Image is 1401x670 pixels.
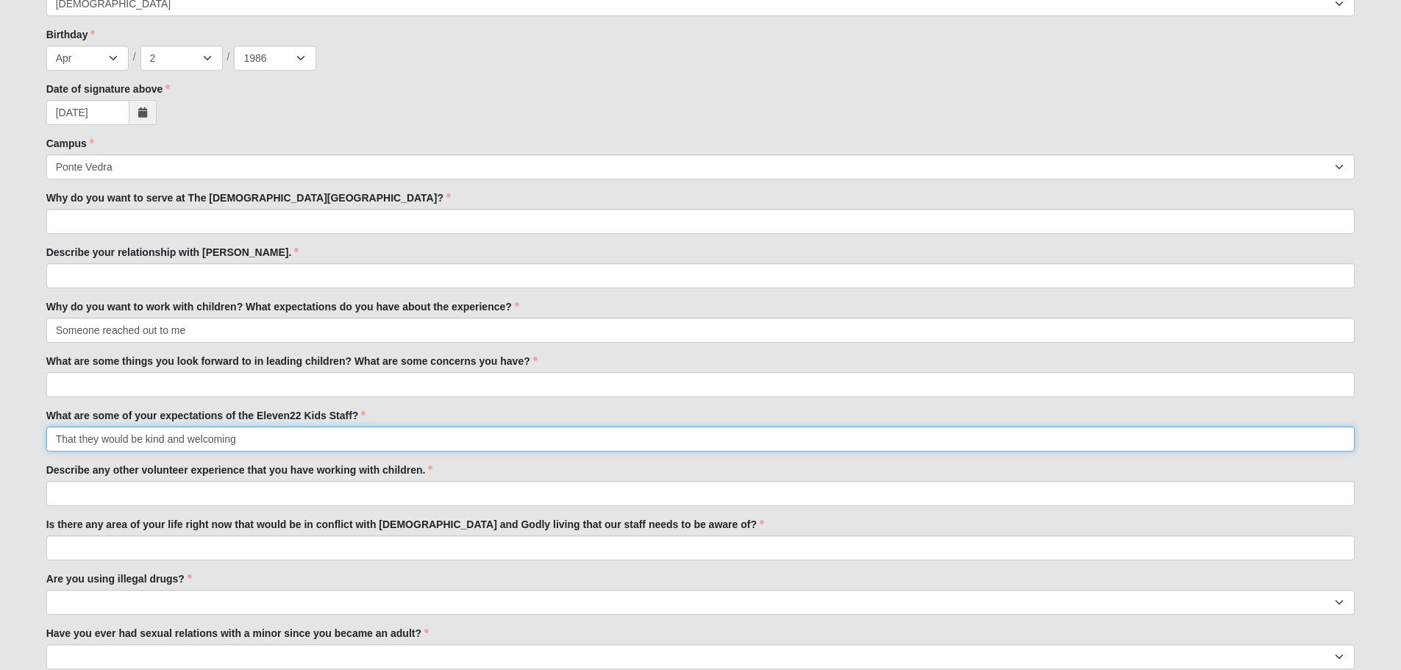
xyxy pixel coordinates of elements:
[46,626,429,641] label: Have you ever had sexual relations with a minor since you became an adult?
[46,245,299,260] label: Describe your relationship with [PERSON_NAME].
[46,27,96,42] label: Birthday
[46,136,94,151] label: Campus
[46,82,171,96] label: Date of signature above
[227,49,230,65] span: /
[46,190,451,205] label: Why do you want to serve at The [DEMOGRAPHIC_DATA][GEOGRAPHIC_DATA]?
[46,408,366,423] label: What are some of your expectations of the Eleven22 Kids Staff?
[46,463,433,477] label: Describe any other volunteer experience that you have working with children.
[46,299,519,314] label: Why do you want to work with children? What expectations do you have about the experience?
[46,354,538,368] label: What are some things you look forward to in leading children? What are some concerns you have?
[133,49,136,65] span: /
[46,517,764,532] label: Is there any area of your life right now that would be in conflict with [DEMOGRAPHIC_DATA] and Go...
[46,571,192,586] label: Are you using illegal drugs?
